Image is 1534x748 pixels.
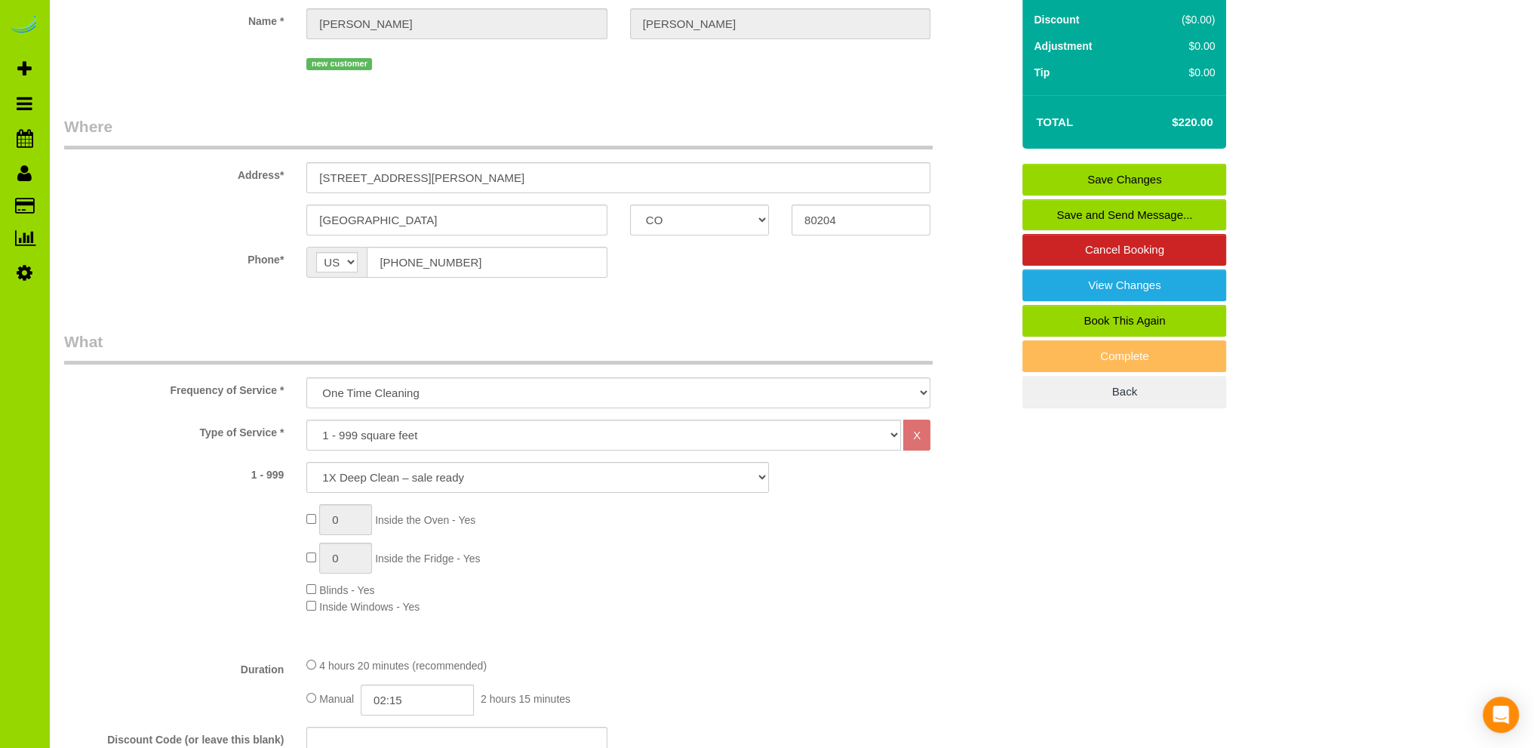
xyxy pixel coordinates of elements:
[53,657,295,677] label: Duration
[1022,305,1226,337] a: Book This Again
[53,727,295,747] label: Discount Code (or leave this blank)
[792,205,930,235] input: Zip Code*
[1022,234,1226,266] a: Cancel Booking
[1145,12,1216,27] div: ($0.00)
[53,462,295,482] label: 1 - 999
[64,115,933,149] legend: Where
[1036,115,1073,128] strong: Total
[9,15,39,36] img: Automaid Logo
[630,8,930,39] input: Last Name*
[319,693,354,705] span: Manual
[53,8,295,29] label: Name *
[481,693,570,705] span: 2 hours 15 minutes
[1022,164,1226,195] a: Save Changes
[319,601,420,613] span: Inside Windows - Yes
[1145,65,1216,80] div: $0.00
[1034,12,1079,27] label: Discount
[375,514,475,526] span: Inside the Oven - Yes
[1022,199,1226,231] a: Save and Send Message...
[319,660,487,672] span: 4 hours 20 minutes (recommended)
[53,420,295,440] label: Type of Service *
[375,553,480,565] span: Inside the Fridge - Yes
[1022,269,1226,301] a: View Changes
[53,247,295,267] label: Phone*
[306,58,372,70] span: new customer
[319,584,374,596] span: Blinds - Yes
[1034,38,1092,54] label: Adjustment
[1483,697,1519,733] div: Open Intercom Messenger
[1145,38,1216,54] div: $0.00
[1127,116,1213,129] h4: $220.00
[53,377,295,398] label: Frequency of Service *
[306,8,607,39] input: First Name*
[53,162,295,183] label: Address*
[64,331,933,365] legend: What
[1022,376,1226,408] a: Back
[1034,65,1050,80] label: Tip
[306,205,607,235] input: City*
[367,247,607,278] input: Phone*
